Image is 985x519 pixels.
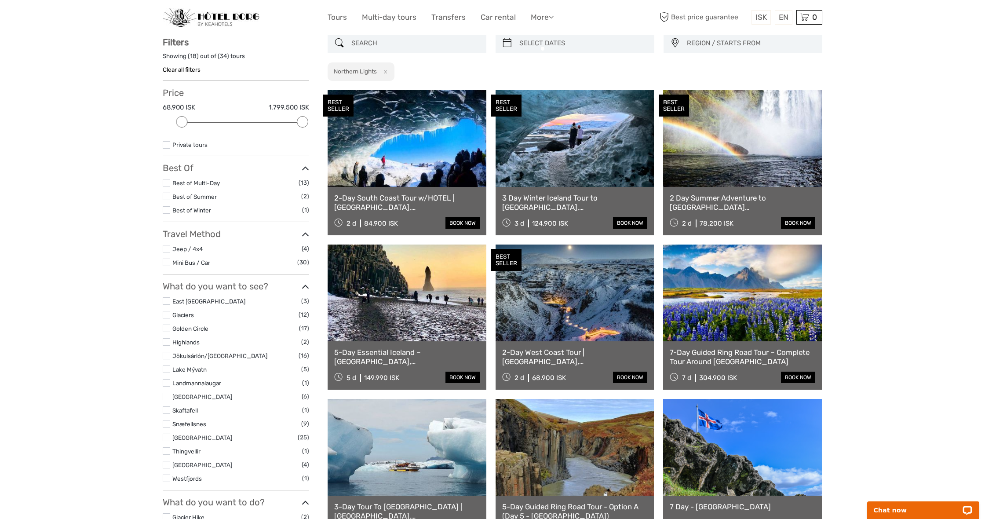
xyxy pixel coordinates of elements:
[172,339,200,346] a: Highlands
[172,245,203,252] a: Jeep / 4x4
[670,502,815,511] a: 7 Day - [GEOGRAPHIC_DATA]
[301,419,309,429] span: (9)
[334,348,480,366] a: 5-Day Essential Iceland – [GEOGRAPHIC_DATA], [GEOGRAPHIC_DATA], [GEOGRAPHIC_DATA], [GEOGRAPHIC_DA...
[775,10,792,25] div: EN
[491,249,522,271] div: BEST SELLER
[298,432,309,442] span: (25)
[163,88,309,98] h3: Price
[781,217,815,229] a: book now
[613,372,647,383] a: book now
[682,219,692,227] span: 2 d
[328,11,347,24] a: Tours
[299,178,309,188] span: (13)
[163,281,309,292] h3: What do you want to see?
[172,380,221,387] a: Landmannalaugar
[163,103,195,112] label: 68.900 ISK
[531,11,554,24] a: More
[163,37,189,48] strong: Filters
[220,52,227,60] label: 34
[190,52,197,60] label: 18
[516,36,650,51] input: SELECT DATES
[301,364,309,374] span: (5)
[172,207,211,214] a: Best of Winter
[362,11,416,24] a: Multi-day tours
[163,497,309,508] h3: What do you want to do?
[364,374,399,382] div: 149.990 ISK
[682,374,691,382] span: 7 d
[445,372,480,383] a: book now
[172,193,217,200] a: Best of Summer
[172,259,210,266] a: Mini Bus / Car
[163,8,259,27] img: 97-048fac7b-21eb-4351-ac26-83e096b89eb3_logo_small.jpg
[700,219,733,227] div: 78.200 ISK
[532,219,568,227] div: 124.900 ISK
[699,374,737,382] div: 304.900 ISK
[172,461,232,468] a: [GEOGRAPHIC_DATA]
[299,351,309,361] span: (16)
[302,446,309,456] span: (1)
[172,407,198,414] a: Skaftafell
[514,374,524,382] span: 2 d
[297,257,309,267] span: (30)
[301,296,309,306] span: (3)
[172,311,194,318] a: Glaciers
[302,391,309,402] span: (6)
[657,10,749,25] span: Best price guarantee
[659,95,689,117] div: BEST SELLER
[348,36,482,51] input: SEARCH
[445,217,480,229] a: book now
[302,378,309,388] span: (1)
[334,68,377,75] h2: Northern Lights
[172,325,208,332] a: Golden Circle
[302,460,309,470] span: (4)
[378,67,390,76] button: x
[299,323,309,333] span: (17)
[755,13,767,22] span: ISK
[481,11,516,24] a: Car rental
[172,141,208,148] a: Private tours
[163,163,309,173] h3: Best Of
[172,352,267,359] a: Jökulsárlón/[GEOGRAPHIC_DATA]
[172,393,232,400] a: [GEOGRAPHIC_DATA]
[269,103,309,112] label: 1.799.500 ISK
[302,473,309,483] span: (1)
[781,372,815,383] a: book now
[670,194,815,212] a: 2 Day Summer Adventure to [GEOGRAPHIC_DATA] [GEOGRAPHIC_DATA], Glacier Hiking, [GEOGRAPHIC_DATA],...
[172,179,220,186] a: Best of Multi-Day
[163,229,309,239] h3: Travel Method
[302,405,309,415] span: (1)
[301,337,309,347] span: (2)
[301,191,309,201] span: (2)
[491,95,522,117] div: BEST SELLER
[172,475,202,482] a: Westfjords
[613,217,647,229] a: book now
[347,219,356,227] span: 2 d
[302,205,309,215] span: (1)
[347,374,356,382] span: 5 d
[172,298,245,305] a: East [GEOGRAPHIC_DATA]
[172,448,201,455] a: Thingvellir
[514,219,524,227] span: 3 d
[302,244,309,254] span: (4)
[172,366,207,373] a: Lake Mývatn
[334,194,480,212] a: 2-Day South Coast Tour w/HOTEL | [GEOGRAPHIC_DATA], [GEOGRAPHIC_DATA], [GEOGRAPHIC_DATA] & Waterf...
[431,11,466,24] a: Transfers
[861,491,985,519] iframe: LiveChat chat widget
[323,95,354,117] div: BEST SELLER
[532,374,566,382] div: 68.900 ISK
[502,348,648,366] a: 2-Day West Coast Tour | [GEOGRAPHIC_DATA], [GEOGRAPHIC_DATA] w/Canyon Baths
[683,36,818,51] button: REGION / STARTS FROM
[811,13,818,22] span: 0
[163,66,201,73] a: Clear all filters
[299,310,309,320] span: (12)
[502,194,648,212] a: 3 Day Winter Iceland Tour to [GEOGRAPHIC_DATA], [GEOGRAPHIC_DATA], [GEOGRAPHIC_DATA] and [GEOGRAP...
[172,420,206,428] a: Snæfellsnes
[364,219,398,227] div: 84.900 ISK
[172,434,232,441] a: [GEOGRAPHIC_DATA]
[670,348,815,366] a: 7-Day Guided Ring Road Tour – Complete Tour Around [GEOGRAPHIC_DATA]
[163,52,309,66] div: Showing ( ) out of ( ) tours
